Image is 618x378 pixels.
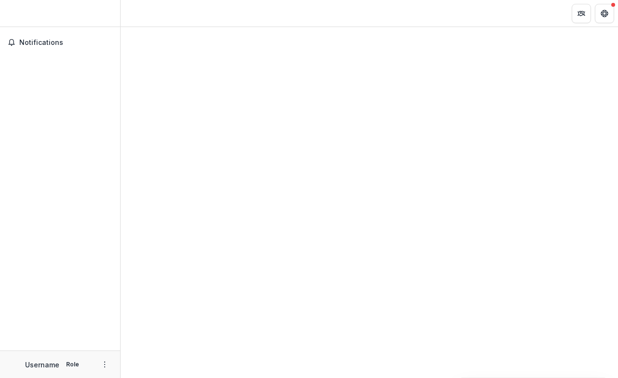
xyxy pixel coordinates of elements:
button: Notifications [4,35,116,50]
span: Notifications [19,39,112,47]
button: Partners [572,4,591,23]
p: Username [25,360,59,370]
button: Get Help [595,4,614,23]
button: More [99,359,110,370]
p: Role [63,360,82,369]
